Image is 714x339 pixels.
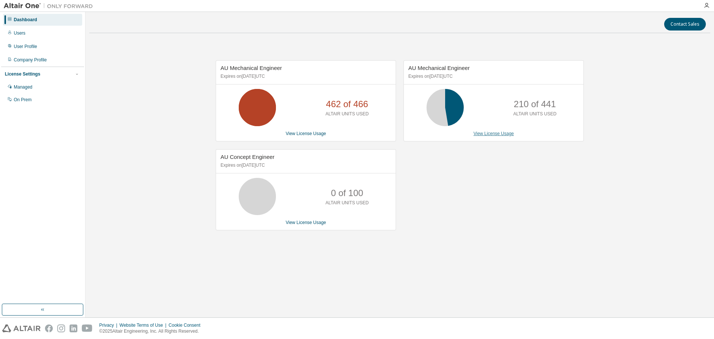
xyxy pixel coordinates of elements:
[14,57,47,63] div: Company Profile
[514,98,556,111] p: 210 of 441
[99,322,119,328] div: Privacy
[325,200,369,206] p: ALTAIR UNITS USED
[57,324,65,332] img: instagram.svg
[286,220,326,225] a: View License Usage
[408,65,470,71] span: AU Mechanical Engineer
[14,17,37,23] div: Dashboard
[325,111,369,117] p: ALTAIR UNITS USED
[331,187,363,199] p: 0 of 100
[119,322,168,328] div: Website Terms of Use
[408,73,577,80] p: Expires on [DATE] UTC
[4,2,97,10] img: Altair One
[14,30,25,36] div: Users
[221,162,389,169] p: Expires on [DATE] UTC
[473,131,514,136] a: View License Usage
[168,322,205,328] div: Cookie Consent
[326,98,368,111] p: 462 of 466
[5,71,40,77] div: License Settings
[286,131,326,136] a: View License Usage
[82,324,93,332] img: youtube.svg
[70,324,77,332] img: linkedin.svg
[513,111,556,117] p: ALTAIR UNITS USED
[221,65,282,71] span: AU Mechanical Engineer
[664,18,706,31] button: Contact Sales
[221,73,389,80] p: Expires on [DATE] UTC
[14,84,32,90] div: Managed
[2,324,41,332] img: altair_logo.svg
[221,154,274,160] span: AU Concept Engineer
[14,44,37,49] div: User Profile
[14,97,32,103] div: On Prem
[45,324,53,332] img: facebook.svg
[99,328,205,335] p: © 2025 Altair Engineering, Inc. All Rights Reserved.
